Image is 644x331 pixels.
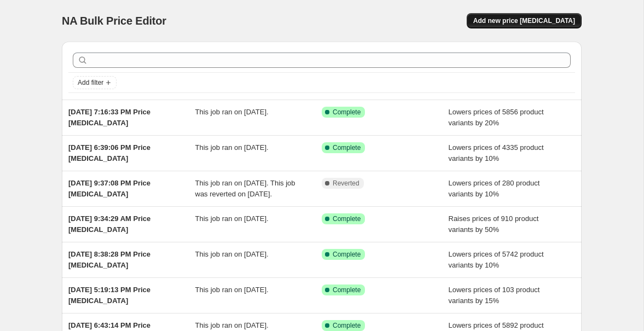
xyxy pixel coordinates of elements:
[449,250,544,269] span: Lowers prices of 5742 product variants by 10%
[68,179,150,198] span: [DATE] 9:37:08 PM Price [MEDICAL_DATA]
[195,179,295,198] span: This job ran on [DATE]. This job was reverted on [DATE].
[62,15,166,27] span: NA Bulk Price Editor
[449,179,540,198] span: Lowers prices of 280 product variants by 10%
[78,78,103,87] span: Add filter
[73,76,117,89] button: Add filter
[195,321,269,329] span: This job ran on [DATE].
[333,143,361,152] span: Complete
[333,250,361,259] span: Complete
[68,250,150,269] span: [DATE] 8:38:28 PM Price [MEDICAL_DATA]
[333,179,359,188] span: Reverted
[449,214,539,234] span: Raises prices of 910 product variants by 50%
[333,214,361,223] span: Complete
[195,214,269,223] span: This job ran on [DATE].
[195,286,269,294] span: This job ran on [DATE].
[68,214,150,234] span: [DATE] 9:34:29 AM Price [MEDICAL_DATA]
[195,143,269,152] span: This job ran on [DATE].
[68,286,150,305] span: [DATE] 5:19:13 PM Price [MEDICAL_DATA]
[333,108,361,117] span: Complete
[467,13,582,28] button: Add new price [MEDICAL_DATA]
[449,143,544,162] span: Lowers prices of 4335 product variants by 10%
[195,108,269,116] span: This job ran on [DATE].
[449,108,544,127] span: Lowers prices of 5856 product variants by 20%
[68,143,150,162] span: [DATE] 6:39:06 PM Price [MEDICAL_DATA]
[333,321,361,330] span: Complete
[68,108,150,127] span: [DATE] 7:16:33 PM Price [MEDICAL_DATA]
[195,250,269,258] span: This job ran on [DATE].
[473,16,575,25] span: Add new price [MEDICAL_DATA]
[449,286,540,305] span: Lowers prices of 103 product variants by 15%
[333,286,361,294] span: Complete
